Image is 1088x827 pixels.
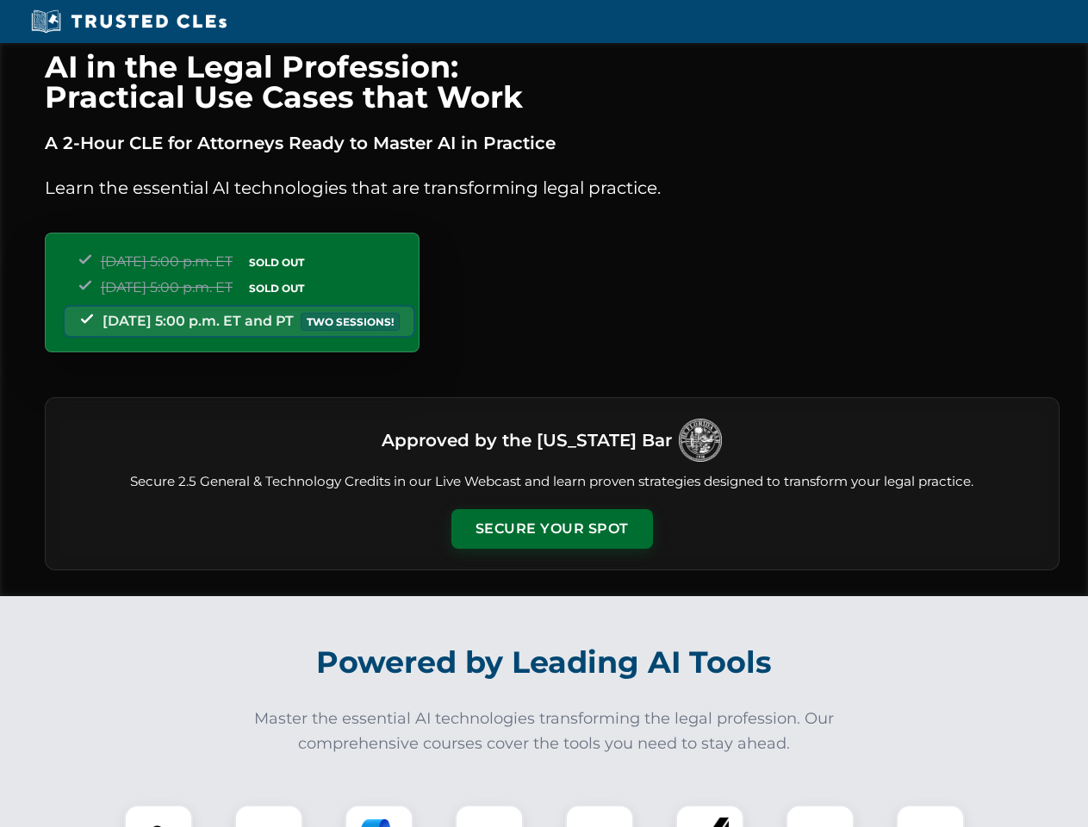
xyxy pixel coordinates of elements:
h3: Approved by the [US_STATE] Bar [382,425,672,456]
p: A 2-Hour CLE for Attorneys Ready to Master AI in Practice [45,129,1060,157]
h2: Powered by Leading AI Tools [67,632,1022,693]
img: Logo [679,419,722,462]
h1: AI in the Legal Profession: Practical Use Cases that Work [45,52,1060,112]
span: SOLD OUT [243,253,310,271]
p: Learn the essential AI technologies that are transforming legal practice. [45,174,1060,202]
p: Secure 2.5 General & Technology Credits in our Live Webcast and learn proven strategies designed ... [66,472,1038,492]
p: Master the essential AI technologies transforming the legal profession. Our comprehensive courses... [243,706,846,756]
img: Trusted CLEs [26,9,232,34]
span: [DATE] 5:00 p.m. ET [101,253,233,270]
span: [DATE] 5:00 p.m. ET [101,279,233,295]
button: Secure Your Spot [451,509,653,549]
span: SOLD OUT [243,279,310,297]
